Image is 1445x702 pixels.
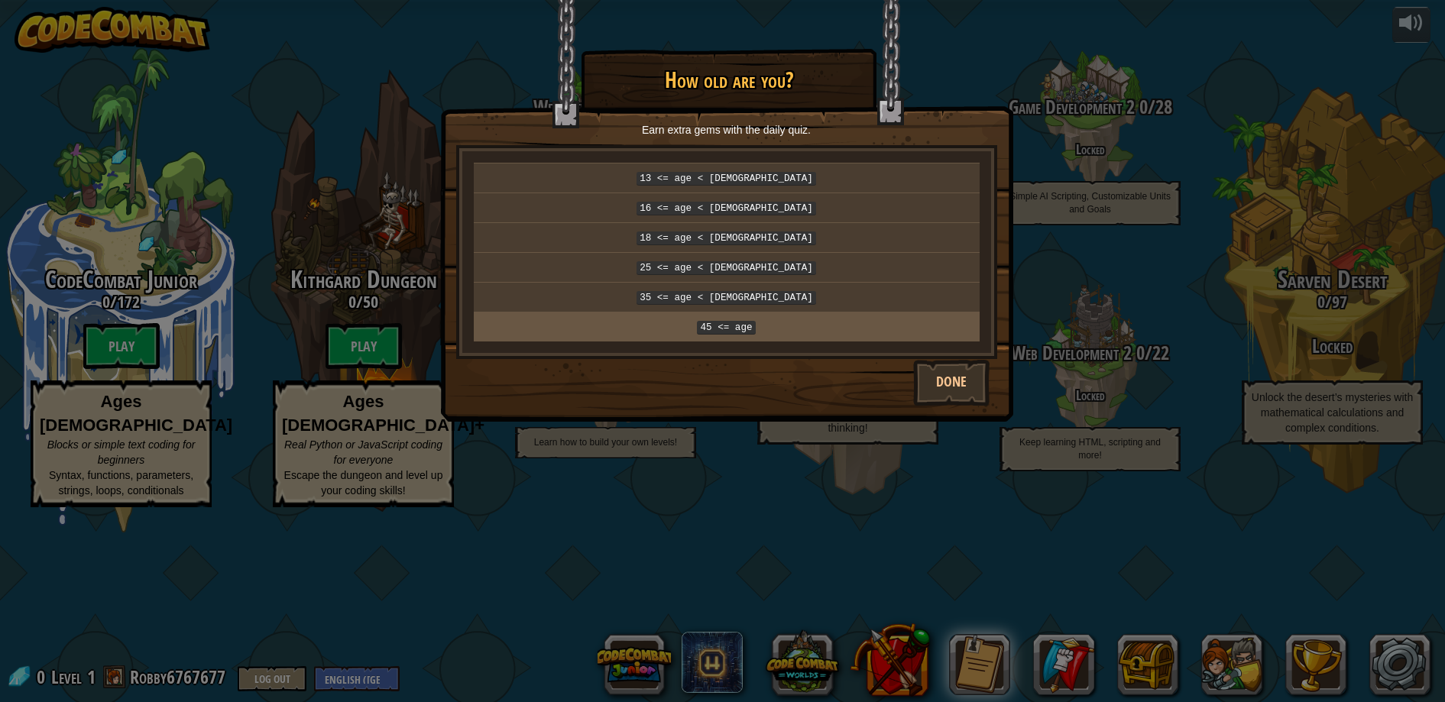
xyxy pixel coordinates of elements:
[460,122,993,137] p: Earn extra gems with the daily quiz.
[637,172,816,186] code: 13 <= age < [DEMOGRAPHIC_DATA]
[637,202,816,215] code: 16 <= age < [DEMOGRAPHIC_DATA]
[637,231,816,245] code: 18 <= age < [DEMOGRAPHIC_DATA]
[637,261,816,275] code: 25 <= age < [DEMOGRAPHIC_DATA]
[697,321,755,335] code: 45 <= age
[665,65,794,95] span: How old are you?
[913,360,990,406] button: Done
[637,291,816,305] code: 35 <= age < [DEMOGRAPHIC_DATA]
